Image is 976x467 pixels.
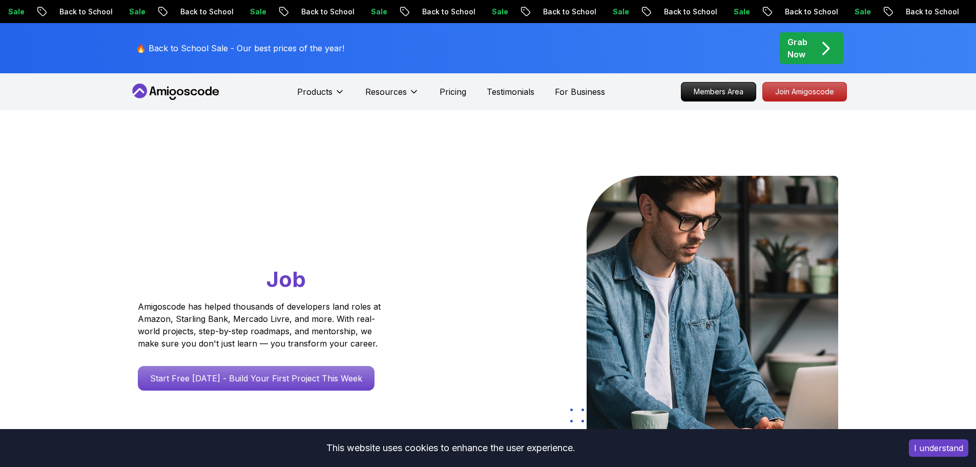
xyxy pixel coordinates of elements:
[787,36,807,60] p: Grab Now
[841,7,874,17] p: Sale
[487,86,534,98] a: Testimonials
[8,437,894,459] div: This website uses cookies to enhance the user experience.
[297,86,345,106] button: Products
[46,7,116,17] p: Back to School
[555,86,605,98] a: For Business
[530,7,599,17] p: Back to School
[138,366,375,391] a: Start Free [DATE] - Build Your First Project This Week
[288,7,358,17] p: Back to School
[772,7,841,17] p: Back to School
[167,7,237,17] p: Back to School
[365,86,419,106] button: Resources
[587,176,838,440] img: hero
[136,42,344,54] p: 🔥 Back to School Sale - Our best prices of the year!
[892,7,962,17] p: Back to School
[762,82,847,101] a: Join Amigoscode
[266,266,306,292] span: Job
[297,86,333,98] p: Products
[599,7,632,17] p: Sale
[909,439,968,457] button: Accept cookies
[720,7,753,17] p: Sale
[237,7,269,17] p: Sale
[116,7,149,17] p: Sale
[440,86,466,98] a: Pricing
[138,176,420,294] h1: Go From Learning to Hired: Master Java, Spring Boot & Cloud Skills That Get You the
[763,83,846,101] p: Join Amigoscode
[651,7,720,17] p: Back to School
[681,82,756,101] a: Members Area
[365,86,407,98] p: Resources
[358,7,390,17] p: Sale
[409,7,479,17] p: Back to School
[138,300,384,350] p: Amigoscode has helped thousands of developers land roles at Amazon, Starling Bank, Mercado Livre,...
[479,7,511,17] p: Sale
[681,83,756,101] p: Members Area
